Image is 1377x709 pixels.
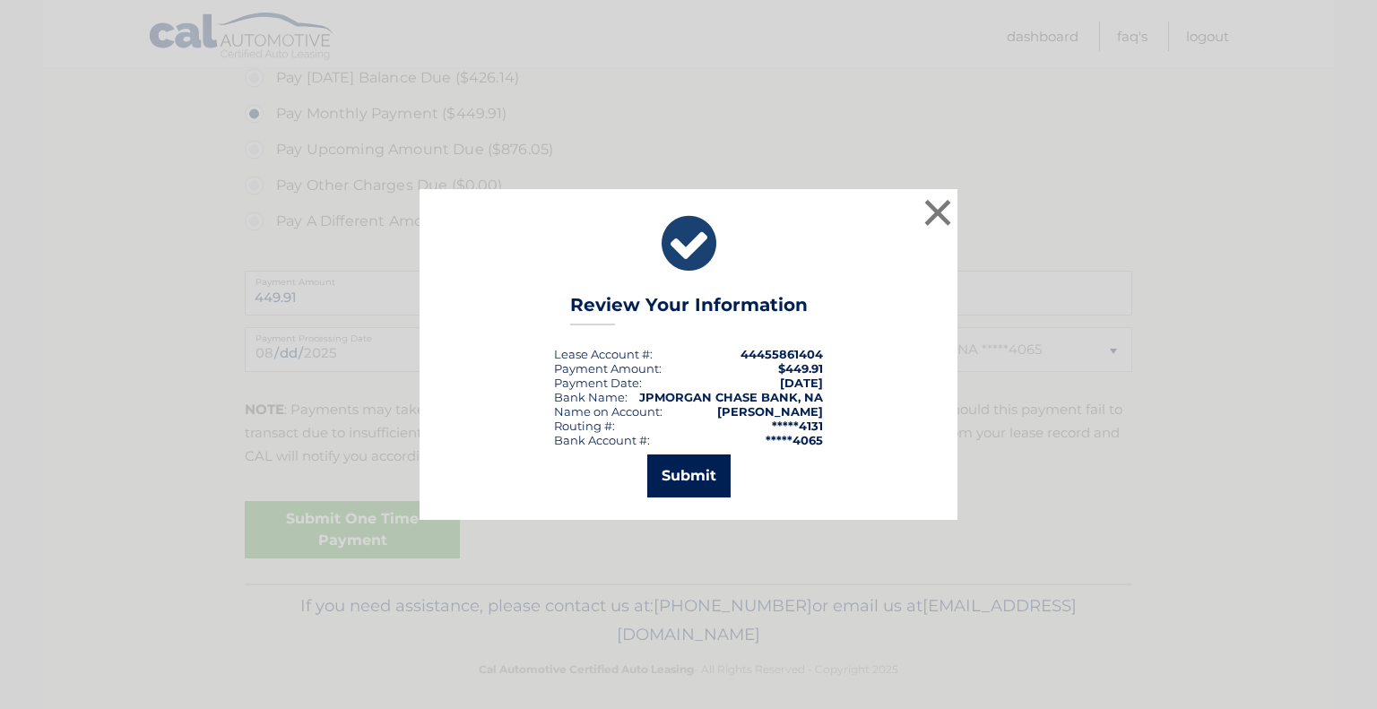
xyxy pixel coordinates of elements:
[554,390,628,404] div: Bank Name:
[554,433,650,447] div: Bank Account #:
[554,376,642,390] div: :
[920,195,956,230] button: ×
[554,419,615,433] div: Routing #:
[570,294,808,325] h3: Review Your Information
[554,404,663,419] div: Name on Account:
[740,347,823,361] strong: 44455861404
[647,454,731,497] button: Submit
[717,404,823,419] strong: [PERSON_NAME]
[780,376,823,390] span: [DATE]
[554,361,662,376] div: Payment Amount:
[554,376,639,390] span: Payment Date
[778,361,823,376] span: $449.91
[639,390,823,404] strong: JPMORGAN CHASE BANK, NA
[554,347,653,361] div: Lease Account #:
